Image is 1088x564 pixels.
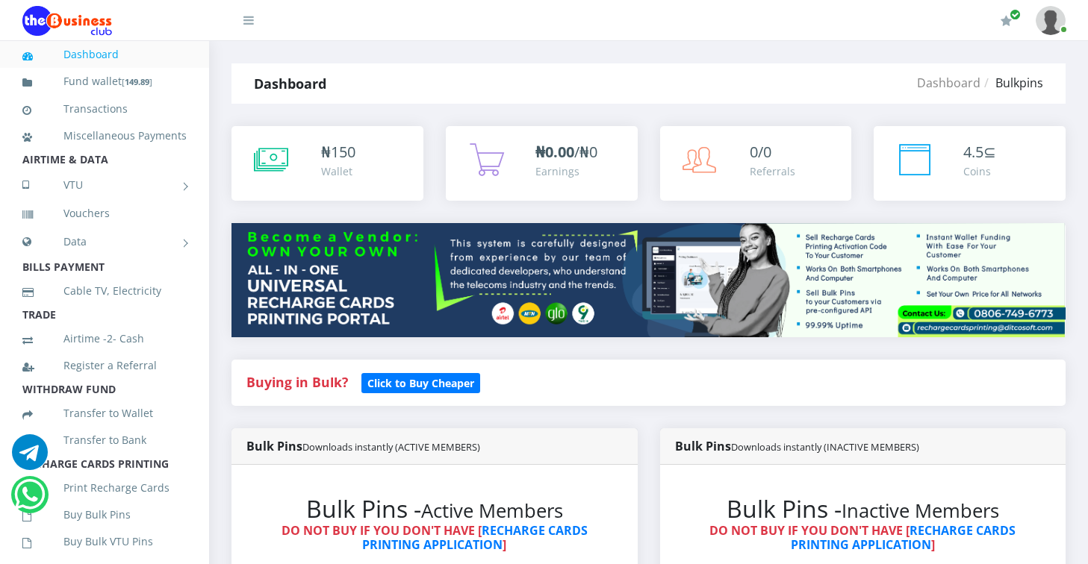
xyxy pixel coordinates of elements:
[22,498,187,532] a: Buy Bulk Pins
[660,126,852,201] a: 0/0 Referrals
[22,396,187,430] a: Transfer to Wallet
[22,64,187,99] a: Fund wallet[149.89]
[980,74,1043,92] li: Bulkpins
[282,522,588,553] strong: DO NOT BUY IF YOU DON'T HAVE [ ]
[1001,15,1012,27] i: Renew/Upgrade Subscription
[125,76,149,87] b: 149.89
[917,75,980,91] a: Dashboard
[535,142,574,162] b: ₦0.00
[14,488,45,513] a: Chat for support
[261,495,608,523] h2: Bulk Pins -
[22,471,187,505] a: Print Recharge Cards
[750,163,795,179] div: Referrals
[321,141,355,163] div: ₦
[963,141,996,163] div: ⊆
[331,142,355,162] span: 150
[367,376,474,390] b: Click to Buy Cheaper
[12,445,48,470] a: Chat for support
[1010,9,1021,20] span: Renew/Upgrade Subscription
[22,322,187,356] a: Airtime -2- Cash
[22,524,187,559] a: Buy Bulk VTU Pins
[1036,6,1066,35] img: User
[22,196,187,231] a: Vouchers
[963,142,983,162] span: 4.5
[22,166,187,204] a: VTU
[690,495,1036,523] h2: Bulk Pins -
[791,522,1016,553] a: RECHARGE CARDS PRINTING APPLICATION
[535,163,597,179] div: Earnings
[731,440,919,454] small: Downloads instantly (INACTIVE MEMBERS)
[246,373,348,391] strong: Buying in Bulk?
[22,348,187,383] a: Register a Referral
[302,440,480,454] small: Downloads instantly (ACTIVE MEMBERS)
[535,142,597,162] span: /₦0
[446,126,638,201] a: ₦0.00/₦0 Earnings
[22,423,187,457] a: Transfer to Bank
[231,126,423,201] a: ₦150 Wallet
[22,6,112,36] img: Logo
[362,522,588,553] a: RECHARGE CARDS PRINTING APPLICATION
[675,438,919,454] strong: Bulk Pins
[22,92,187,126] a: Transactions
[709,522,1016,553] strong: DO NOT BUY IF YOU DON'T HAVE [ ]
[22,223,187,260] a: Data
[421,498,563,524] small: Active Members
[22,119,187,153] a: Miscellaneous Payments
[842,498,999,524] small: Inactive Members
[122,76,152,87] small: [ ]
[231,223,1066,337] img: multitenant_rcp.png
[750,142,771,162] span: 0/0
[22,37,187,72] a: Dashboard
[321,163,355,179] div: Wallet
[963,163,996,179] div: Coins
[254,75,326,93] strong: Dashboard
[361,373,480,391] a: Click to Buy Cheaper
[22,274,187,308] a: Cable TV, Electricity
[246,438,480,454] strong: Bulk Pins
